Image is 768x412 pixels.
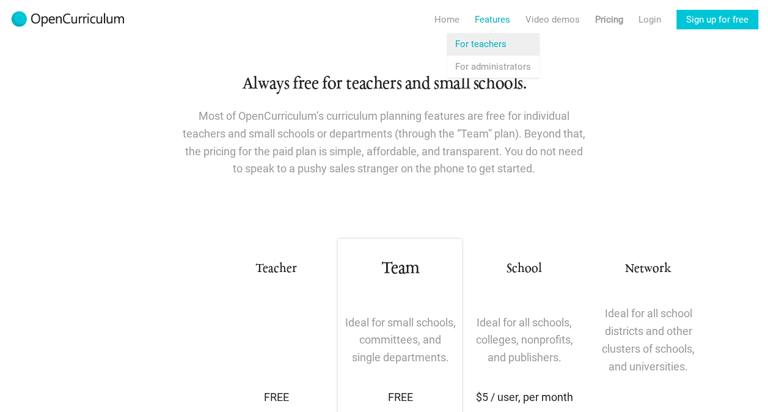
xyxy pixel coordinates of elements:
h3: Teacher [221,260,332,278]
p: Ideal for all school districts and other clusters of schools, and universities. [593,305,704,375]
a: Video demos [525,10,580,29]
a: Login [638,10,661,29]
a: Pricing [595,10,623,29]
p: Ideal for all schools, colleges, nonprofits, and publishers. [469,314,580,367]
img: 2017-logo-m.png [10,10,126,29]
h3: Network [593,260,704,278]
h1: Always free for teachers and small schools. [57,73,710,95]
h1: Team [345,258,456,280]
p: Ideal for small schools, committees, and single departments. [345,314,456,367]
a: Sign up for free [676,10,758,29]
div: $5 / user, per month [469,389,580,406]
a: For administrators [447,56,539,78]
div: FREE [221,389,332,406]
a: For teachers [447,33,539,55]
h3: School [469,260,580,278]
a: Features [475,10,510,29]
p: Most of OpenCurriculum’s curriculum planning features are free for individual teachers and small ... [183,108,586,178]
div: FREE [345,389,456,406]
a: Home [434,10,459,29]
